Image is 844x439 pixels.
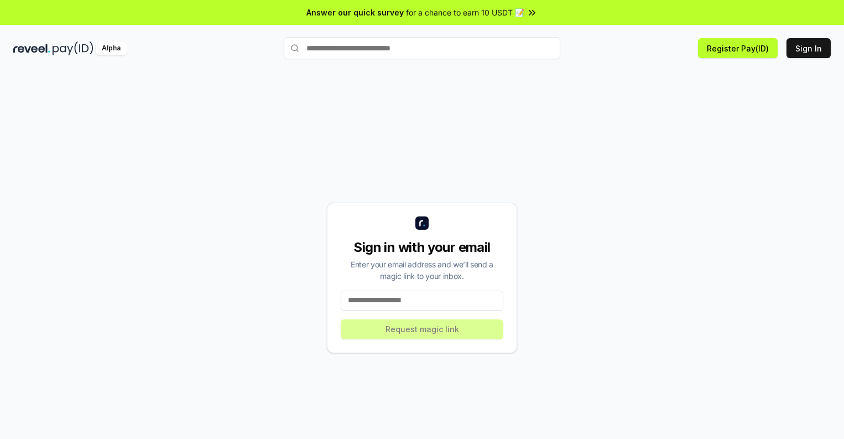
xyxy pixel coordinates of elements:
button: Sign In [786,38,831,58]
img: pay_id [53,42,93,55]
img: reveel_dark [13,42,50,55]
span: Answer our quick survey [306,7,404,18]
img: logo_small [415,216,429,230]
button: Register Pay(ID) [698,38,778,58]
div: Enter your email address and we’ll send a magic link to your inbox. [341,259,503,282]
span: for a chance to earn 10 USDT 📝 [406,7,524,18]
div: Alpha [96,42,127,55]
div: Sign in with your email [341,239,503,256]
